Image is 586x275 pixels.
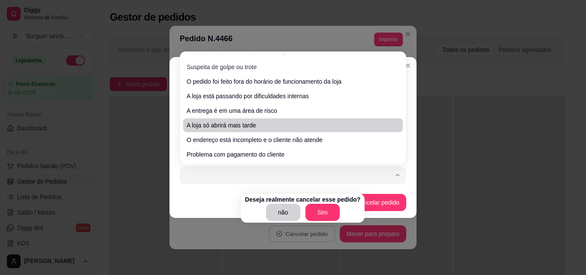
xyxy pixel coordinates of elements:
[187,121,391,130] span: A loja só abrirá mais tarde
[187,63,391,71] span: Suspeita de golpe ou trote
[187,92,391,100] span: A loja está passando por dificuldades internas
[305,204,340,221] button: Sim
[266,204,300,221] button: não
[187,150,391,159] span: Problema com pagamento do cliente
[187,77,391,86] span: O pedido foi feito fora do horário de funcionamento da loja
[187,136,391,144] span: O endereço está incompleto e o cliente não atende
[401,59,415,73] button: Close
[245,195,360,204] p: Deseja realmente cancelar esse pedido?
[187,106,391,115] span: A entrega é em uma área de risco
[349,194,406,211] button: Cancelar pedido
